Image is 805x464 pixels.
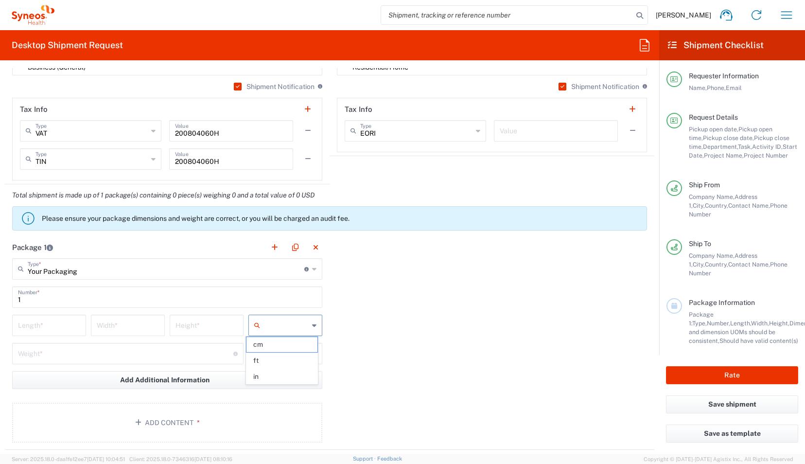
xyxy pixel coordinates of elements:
[728,261,770,268] span: Contact Name,
[689,181,720,189] span: Ship From
[656,11,711,19] span: [PERSON_NAME]
[689,252,735,259] span: Company Name,
[12,39,123,51] h2: Desktop Shipment Request
[689,193,735,200] span: Company Name,
[20,105,48,114] h2: Tax Info
[668,39,764,51] h2: Shipment Checklist
[194,456,232,462] span: [DATE] 08:10:16
[353,456,377,462] a: Support
[377,456,402,462] a: Feedback
[12,403,322,443] button: Add Content*
[42,214,643,223] p: Please ensure your package dimensions and weight are correct, or you will be charged an audit fee.
[730,320,751,327] span: Length,
[705,202,728,209] span: Country,
[689,240,711,248] span: Ship To
[246,353,317,368] span: ft
[689,125,738,133] span: Pickup open date,
[689,299,755,306] span: Package Information
[693,261,705,268] span: City,
[345,105,372,114] h2: Tax Info
[666,425,798,443] button: Save as template
[738,143,752,150] span: Task,
[689,113,738,121] span: Request Details
[12,456,125,462] span: Server: 2025.18.0-daa1fe12ee7
[752,143,783,150] span: Activity ID,
[693,202,705,209] span: City,
[381,6,633,24] input: Shipment, tracking or reference number
[726,84,742,91] span: Email
[666,395,798,413] button: Save shipment
[705,261,728,268] span: Country,
[689,311,714,327] span: Package 1:
[703,134,754,142] span: Pickup close date,
[234,83,315,90] label: Shipment Notification
[703,143,738,150] span: Department,
[644,455,793,464] span: Copyright © [DATE]-[DATE] Agistix Inc., All Rights Reserved
[559,83,639,90] label: Shipment Notification
[707,84,726,91] span: Phone,
[129,456,232,462] span: Client: 2025.18.0-7346316
[769,320,789,327] span: Height,
[707,320,730,327] span: Number,
[744,152,788,159] span: Project Number
[689,84,707,91] span: Name,
[246,337,317,352] span: cm
[751,320,769,327] span: Width,
[704,152,744,159] span: Project Name,
[12,371,322,389] button: Add Additional Information
[728,202,770,209] span: Contact Name,
[246,369,317,384] span: in
[5,191,322,199] em: Total shipment is made up of 1 package(s) containing 0 piece(s) weighing 0 and a total value of 0...
[120,375,210,385] span: Add Additional Information
[666,366,798,384] button: Rate
[689,72,759,80] span: Requester Information
[12,243,53,252] h2: Package 1
[692,320,707,327] span: Type,
[719,337,798,344] span: Should have valid content(s)
[87,456,125,462] span: [DATE] 10:04:51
